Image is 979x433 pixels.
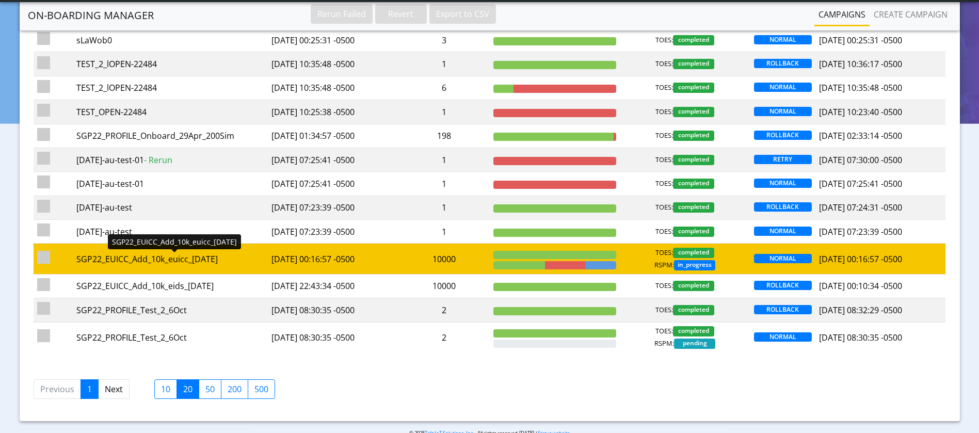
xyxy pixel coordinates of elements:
[398,76,490,100] td: 6
[248,379,275,399] label: 500
[144,154,172,166] span: - Rerun
[268,196,398,219] td: [DATE] 07:23:39 -0500
[654,260,674,270] span: RSPM:
[176,379,199,399] label: 20
[268,298,398,322] td: [DATE] 08:30:35 -0500
[673,326,714,336] span: completed
[819,304,902,316] span: [DATE] 08:32:29 -0500
[819,106,902,118] span: [DATE] 10:23:40 -0500
[655,305,673,315] span: TOES:
[819,226,902,237] span: [DATE] 07:23:39 -0500
[398,274,490,298] td: 10000
[268,220,398,244] td: [DATE] 07:23:39 -0500
[268,322,398,352] td: [DATE] 08:30:35 -0500
[673,131,714,141] span: completed
[754,281,812,290] span: ROLLBACK
[655,107,673,117] span: TOES:
[398,322,490,352] td: 2
[870,4,952,25] a: Create campaign
[76,34,264,46] div: sLaWob0
[655,227,673,237] span: TOES:
[398,100,490,124] td: 1
[268,244,398,274] td: [DATE] 00:16:57 -0500
[754,107,812,116] span: NORMAL
[819,58,902,70] span: [DATE] 10:36:17 -0500
[398,172,490,196] td: 1
[673,35,714,45] span: completed
[754,35,812,44] span: NORMAL
[655,202,673,213] span: TOES:
[655,155,673,165] span: TOES:
[754,83,812,92] span: NORMAL
[81,379,99,399] a: 1
[654,339,674,349] span: RSPM:
[655,59,673,69] span: TOES:
[76,106,264,118] div: TEST_OPEN-22484
[819,130,902,141] span: [DATE] 02:33:14 -0500
[819,154,902,166] span: [DATE] 07:30:00 -0500
[655,83,673,93] span: TOES:
[655,131,673,141] span: TOES:
[819,202,902,213] span: [DATE] 07:24:31 -0500
[398,52,490,76] td: 1
[655,179,673,189] span: TOES:
[754,305,812,314] span: ROLLBACK
[819,82,902,93] span: [DATE] 10:35:48 -0500
[754,179,812,188] span: NORMAL
[268,28,398,52] td: [DATE] 00:25:31 -0500
[311,4,373,24] button: Rerun Failed
[673,281,714,291] span: completed
[814,4,870,25] a: Campaigns
[673,83,714,93] span: completed
[655,35,673,45] span: TOES:
[655,281,673,291] span: TOES:
[76,154,264,166] div: [DATE]-au-test-01
[673,107,714,117] span: completed
[76,280,264,292] div: SGP22_EUICC_Add_10k_eids_[DATE]
[268,274,398,298] td: [DATE] 22:43:34 -0500
[398,148,490,171] td: 1
[819,253,902,265] span: [DATE] 00:16:57 -0500
[819,332,902,343] span: [DATE] 08:30:35 -0500
[76,82,264,94] div: TEST_2_lOPEN-22484
[673,179,714,189] span: completed
[76,130,264,142] div: SGP22_PROFILE_Onboard_29Apr_200Sim
[655,326,673,336] span: TOES:
[398,298,490,322] td: 2
[76,253,264,265] div: SGP22_EUICC_Add_10k_euicc_[DATE]
[754,202,812,212] span: ROLLBACK
[221,379,248,399] label: 200
[76,58,264,70] div: TEST_2_lOPEN-22484
[398,244,490,274] td: 10000
[268,52,398,76] td: [DATE] 10:35:48 -0500
[76,226,264,238] div: [DATE]-au-test
[398,28,490,52] td: 3
[28,5,154,26] a: On-Boarding Manager
[673,202,714,213] span: completed
[76,331,264,344] div: SGP22_PROFILE_Test_2_6Oct
[268,148,398,171] td: [DATE] 07:25:41 -0500
[268,172,398,196] td: [DATE] 07:25:41 -0500
[76,201,264,214] div: [DATE]-au-test
[108,234,241,249] div: SGP22_EUICC_Add_10k_euicc_[DATE]
[754,155,812,164] span: RETRY
[673,305,714,315] span: completed
[819,280,902,292] span: [DATE] 00:10:34 -0500
[98,379,130,399] a: Next
[673,227,714,237] span: completed
[199,379,221,399] label: 50
[398,124,490,148] td: 198
[754,227,812,236] span: NORMAL
[429,4,496,24] button: Export to CSV
[754,254,812,263] span: NORMAL
[819,35,902,46] span: [DATE] 00:25:31 -0500
[754,59,812,68] span: ROLLBACK
[76,178,264,190] div: [DATE]-au-test-01
[398,196,490,219] td: 1
[268,76,398,100] td: [DATE] 10:35:48 -0500
[819,178,902,189] span: [DATE] 07:25:41 -0500
[673,248,714,258] span: completed
[268,100,398,124] td: [DATE] 10:25:38 -0500
[655,248,673,258] span: TOES:
[673,155,714,165] span: completed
